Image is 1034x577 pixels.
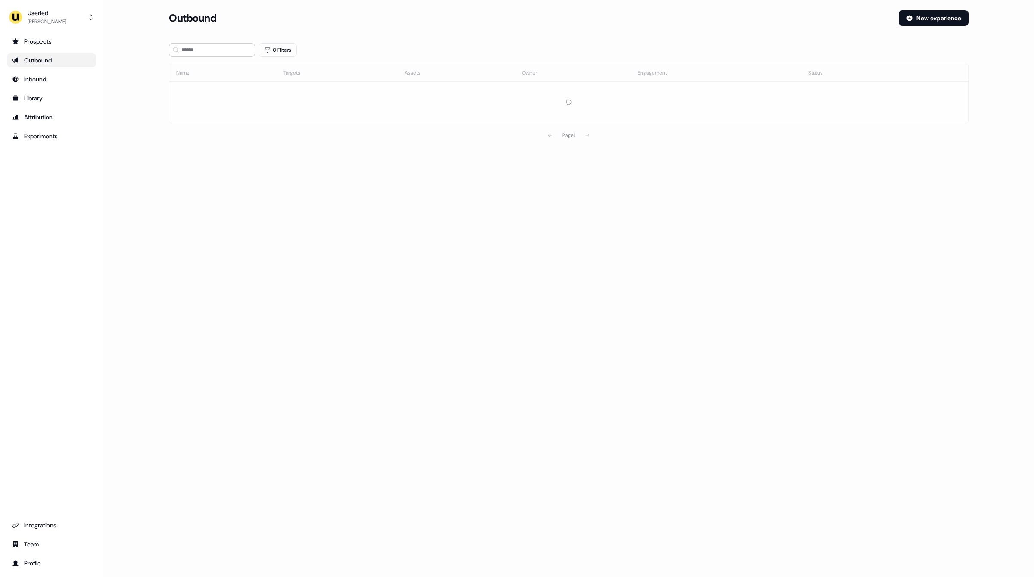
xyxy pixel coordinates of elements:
[12,113,91,122] div: Attribution
[169,12,216,25] h3: Outbound
[7,91,96,105] a: Go to templates
[7,7,96,28] button: Userled[PERSON_NAME]
[12,56,91,65] div: Outbound
[12,521,91,530] div: Integrations
[7,34,96,48] a: Go to prospects
[12,132,91,140] div: Experiments
[12,75,91,84] div: Inbound
[258,43,297,57] button: 0 Filters
[7,537,96,551] a: Go to team
[899,10,969,26] button: New experience
[28,17,66,26] div: [PERSON_NAME]
[28,9,66,17] div: Userled
[12,540,91,549] div: Team
[7,518,96,532] a: Go to integrations
[12,94,91,103] div: Library
[7,110,96,124] a: Go to attribution
[12,37,91,46] div: Prospects
[12,559,91,568] div: Profile
[7,129,96,143] a: Go to experiments
[7,72,96,86] a: Go to Inbound
[7,556,96,570] a: Go to profile
[7,53,96,67] a: Go to outbound experience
